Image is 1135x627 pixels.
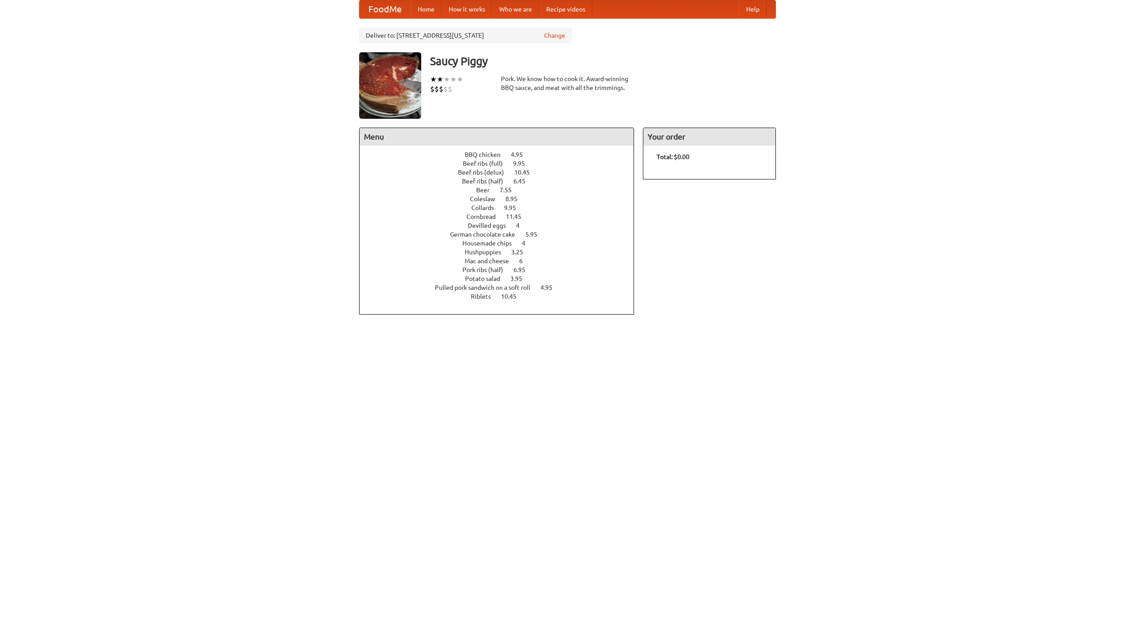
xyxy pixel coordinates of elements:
h4: Menu [360,128,634,146]
a: Riblets 10.45 [471,293,533,300]
div: Pork. We know how to cook it. Award-winning BBQ sauce, and meat with all the trimmings. [501,74,634,92]
span: Collards [471,204,503,211]
span: German chocolate cake [450,231,524,238]
a: Who we are [492,0,539,18]
span: Riblets [471,293,500,300]
a: Beef ribs (half) 6.45 [462,178,542,185]
a: Help [739,0,767,18]
span: Beer [476,187,498,194]
li: ★ [437,74,443,84]
span: 6.95 [513,266,534,273]
span: 7.55 [500,187,521,194]
a: Change [544,31,565,40]
span: 3.95 [510,275,531,282]
a: BBQ chicken 4.95 [465,151,539,158]
a: Home [411,0,442,18]
li: ★ [450,74,457,84]
a: Recipe videos [539,0,592,18]
span: Beef ribs (full) [463,160,512,167]
span: Cornbread [466,213,505,220]
li: ★ [443,74,450,84]
span: 4 [516,222,528,229]
span: 9.95 [513,160,534,167]
a: Potato salad 3.95 [465,275,539,282]
a: Collards 9.95 [471,204,532,211]
span: 10.45 [501,293,525,300]
span: Pulled pork sandwich on a soft roll [435,284,539,291]
span: 11.45 [506,213,530,220]
span: Pork ribs (half) [462,266,512,273]
li: $ [434,84,439,94]
a: Devilled eggs 4 [468,222,536,229]
a: Pork ribs (half) 6.95 [462,266,542,273]
span: 8.95 [505,195,526,203]
span: 3.25 [511,249,532,256]
span: 10.45 [514,169,539,176]
a: Cornbread 11.45 [466,213,538,220]
a: Hushpuppies 3.25 [465,249,540,256]
li: $ [439,84,443,94]
li: ★ [457,74,463,84]
a: Beef ribs (full) 9.95 [463,160,541,167]
span: Housemade chips [462,240,521,247]
span: Devilled eggs [468,222,515,229]
a: Mac and cheese 6 [465,257,539,265]
span: 4 [522,240,534,247]
li: $ [430,84,434,94]
span: Hushpuppies [465,249,510,256]
li: $ [448,84,452,94]
li: $ [443,84,448,94]
a: Housemade chips 4 [462,240,542,247]
span: 4.95 [540,284,561,291]
a: Pulled pork sandwich on a soft roll 4.95 [435,284,569,291]
a: Beef ribs (delux) 10.45 [458,169,546,176]
a: How it works [442,0,492,18]
span: 5.95 [525,231,546,238]
span: Beef ribs (half) [462,178,512,185]
b: Total: $0.00 [657,153,689,160]
span: Coleslaw [470,195,504,203]
a: German chocolate cake 5.95 [450,231,554,238]
a: Beer 7.55 [476,187,528,194]
h4: Your order [643,128,775,146]
a: FoodMe [360,0,411,18]
span: Beef ribs (delux) [458,169,513,176]
span: Mac and cheese [465,257,518,265]
span: BBQ chicken [465,151,509,158]
img: angular.jpg [359,52,421,119]
span: 4.95 [511,151,532,158]
span: Potato salad [465,275,509,282]
span: 6 [519,257,532,265]
div: Deliver to: [STREET_ADDRESS][US_STATE] [359,27,572,43]
h3: Saucy Piggy [430,52,776,70]
a: Coleslaw 8.95 [470,195,534,203]
span: 6.45 [513,178,534,185]
li: ★ [430,74,437,84]
span: 9.95 [504,204,525,211]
